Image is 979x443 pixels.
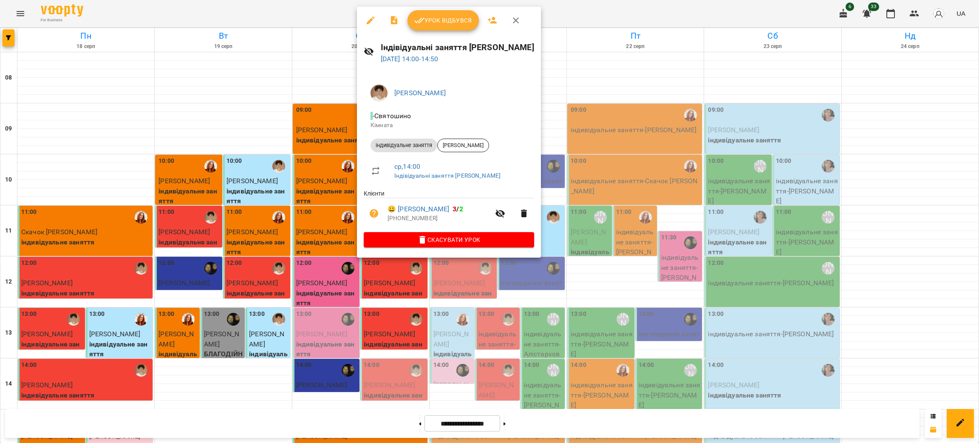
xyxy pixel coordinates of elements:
[437,139,489,152] div: [PERSON_NAME]
[394,162,420,170] a: ср , 14:00
[438,142,489,149] span: [PERSON_NAME]
[371,235,527,245] span: Скасувати Урок
[364,189,534,232] ul: Клієнти
[371,85,388,102] img: 31d4c4074aa92923e42354039cbfc10a.jpg
[364,203,384,224] button: Візит ще не сплачено. Додати оплату?
[381,41,534,54] h6: Індівідуальні заняття [PERSON_NAME]
[394,89,446,97] a: [PERSON_NAME]
[381,55,439,63] a: [DATE] 14:00-14:50
[388,204,449,214] a: 😀 [PERSON_NAME]
[414,15,472,26] span: Урок відбувся
[453,205,456,213] span: 3
[453,205,463,213] b: /
[364,232,534,247] button: Скасувати Урок
[371,112,413,120] span: - Святошино
[388,214,490,223] p: [PHONE_NUMBER]
[459,205,463,213] span: 2
[371,121,527,130] p: Кімната
[371,142,437,149] span: індивідуальне заняття
[394,172,501,179] a: Індівідуальні заняття [PERSON_NAME]
[407,10,479,31] button: Урок відбувся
